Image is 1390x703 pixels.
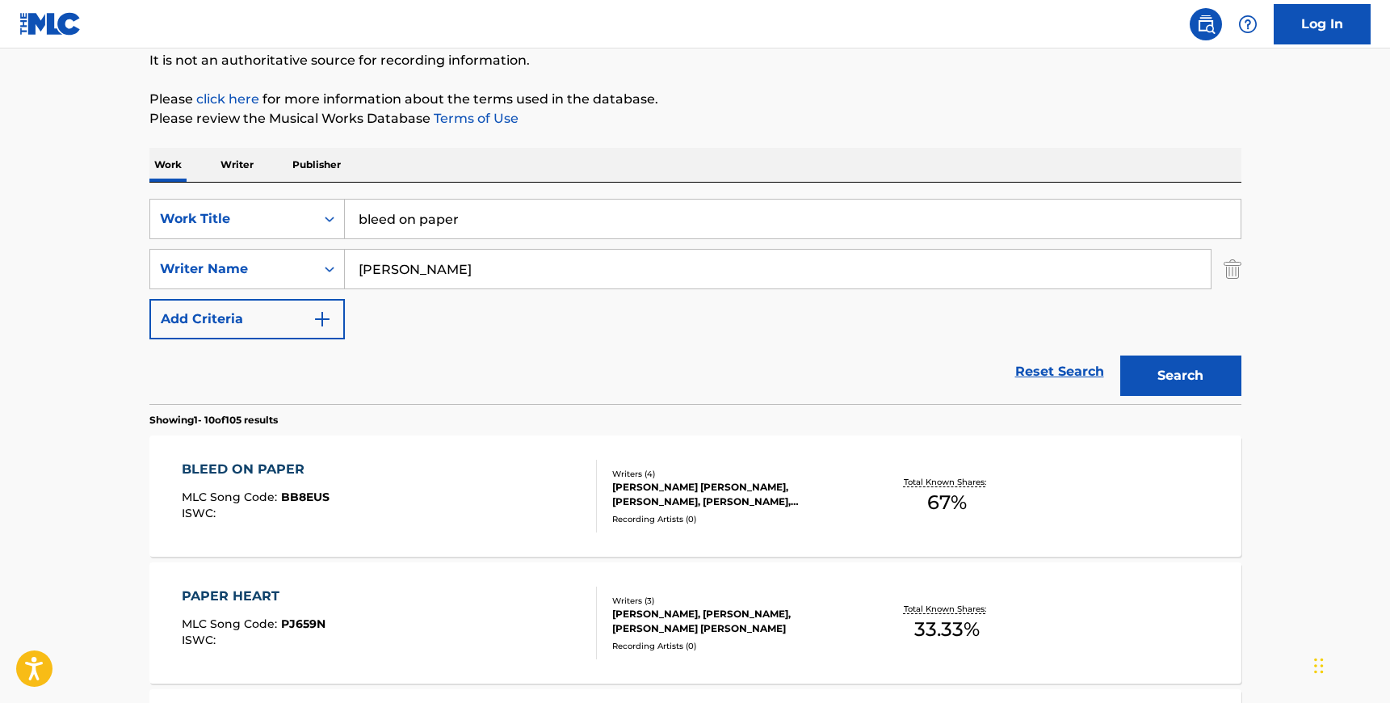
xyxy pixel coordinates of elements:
[160,259,305,279] div: Writer Name
[149,562,1241,684] a: PAPER HEARTMLC Song Code:PJ659NISWC:Writers (3)[PERSON_NAME], [PERSON_NAME], [PERSON_NAME] [PERSO...
[182,617,281,631] span: MLC Song Code :
[182,506,220,520] span: ISWC :
[281,490,330,504] span: BB8EUS
[612,480,856,509] div: [PERSON_NAME] [PERSON_NAME], [PERSON_NAME], [PERSON_NAME], [PERSON_NAME]
[149,51,1241,70] p: It is not an authoritative source for recording information.
[149,109,1241,128] p: Please review the Musical Works Database
[904,476,990,488] p: Total Known Shares:
[1007,354,1112,389] a: Reset Search
[612,640,856,652] div: Recording Artists ( 0 )
[612,513,856,525] div: Recording Artists ( 0 )
[1190,8,1222,40] a: Public Search
[612,468,856,480] div: Writers ( 4 )
[904,603,990,615] p: Total Known Shares:
[182,587,325,606] div: PAPER HEART
[914,615,980,644] span: 33.33 %
[216,148,258,182] p: Writer
[19,12,82,36] img: MLC Logo
[1120,356,1241,396] button: Search
[612,607,856,636] div: [PERSON_NAME], [PERSON_NAME], [PERSON_NAME] [PERSON_NAME]
[1238,15,1258,34] img: help
[149,299,345,339] button: Add Criteria
[182,633,220,647] span: ISWC :
[149,199,1241,404] form: Search Form
[281,617,325,631] span: PJ659N
[927,488,967,517] span: 67 %
[196,91,259,107] a: click here
[149,148,187,182] p: Work
[1314,642,1324,690] div: Drag
[288,148,346,182] p: Publisher
[149,436,1241,557] a: BLEED ON PAPERMLC Song Code:BB8EUSISWC:Writers (4)[PERSON_NAME] [PERSON_NAME], [PERSON_NAME], [PE...
[430,111,519,126] a: Terms of Use
[182,460,330,479] div: BLEED ON PAPER
[612,595,856,607] div: Writers ( 3 )
[149,413,278,427] p: Showing 1 - 10 of 105 results
[313,309,332,329] img: 9d2ae6d4665cec9f34b9.svg
[182,490,281,504] span: MLC Song Code :
[1196,15,1216,34] img: search
[1224,249,1241,289] img: Delete Criterion
[1309,625,1390,703] iframe: Chat Widget
[149,90,1241,109] p: Please for more information about the terms used in the database.
[160,209,305,229] div: Work Title
[1232,8,1264,40] div: Help
[1274,4,1371,44] a: Log In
